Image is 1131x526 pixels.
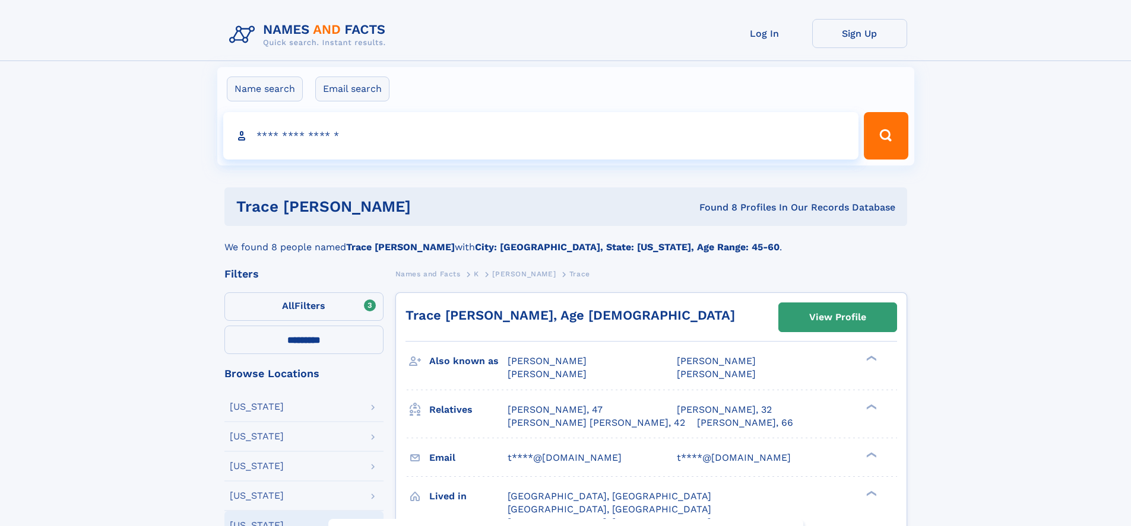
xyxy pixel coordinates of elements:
[474,270,479,278] span: K
[863,403,877,410] div: ❯
[779,303,896,331] a: View Profile
[224,292,384,321] label: Filters
[395,266,461,281] a: Names and Facts
[508,403,603,416] a: [PERSON_NAME], 47
[230,432,284,441] div: [US_STATE]
[405,308,735,323] a: Trace [PERSON_NAME], Age [DEMOGRAPHIC_DATA]
[224,269,384,279] div: Filters
[492,270,556,278] span: [PERSON_NAME]
[429,400,508,420] h3: Relatives
[315,76,389,101] label: Email search
[492,266,556,281] a: [PERSON_NAME]
[863,489,877,497] div: ❯
[224,226,907,254] div: We found 8 people named with .
[429,351,508,371] h3: Also known as
[555,201,895,214] div: Found 8 Profiles In Our Records Database
[812,19,907,48] a: Sign Up
[508,416,685,429] a: [PERSON_NAME] [PERSON_NAME], 42
[429,448,508,468] h3: Email
[508,355,587,366] span: [PERSON_NAME]
[863,355,877,362] div: ❯
[677,355,756,366] span: [PERSON_NAME]
[863,451,877,458] div: ❯
[475,241,780,253] b: City: [GEOGRAPHIC_DATA], State: [US_STATE], Age Range: 45-60
[677,368,756,380] span: [PERSON_NAME]
[346,241,455,253] b: Trace [PERSON_NAME]
[230,402,284,412] div: [US_STATE]
[474,266,479,281] a: K
[697,416,793,429] a: [PERSON_NAME], 66
[230,491,284,501] div: [US_STATE]
[809,304,866,331] div: View Profile
[864,112,908,160] button: Search Button
[224,19,395,51] img: Logo Names and Facts
[282,300,294,311] span: All
[227,76,303,101] label: Name search
[230,461,284,471] div: [US_STATE]
[569,270,590,278] span: Trace
[508,368,587,380] span: [PERSON_NAME]
[429,486,508,506] h3: Lived in
[508,490,711,502] span: [GEOGRAPHIC_DATA], [GEOGRAPHIC_DATA]
[677,403,772,416] a: [PERSON_NAME], 32
[224,368,384,379] div: Browse Locations
[717,19,812,48] a: Log In
[236,199,555,214] h1: Trace [PERSON_NAME]
[223,112,859,160] input: search input
[508,503,711,515] span: [GEOGRAPHIC_DATA], [GEOGRAPHIC_DATA]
